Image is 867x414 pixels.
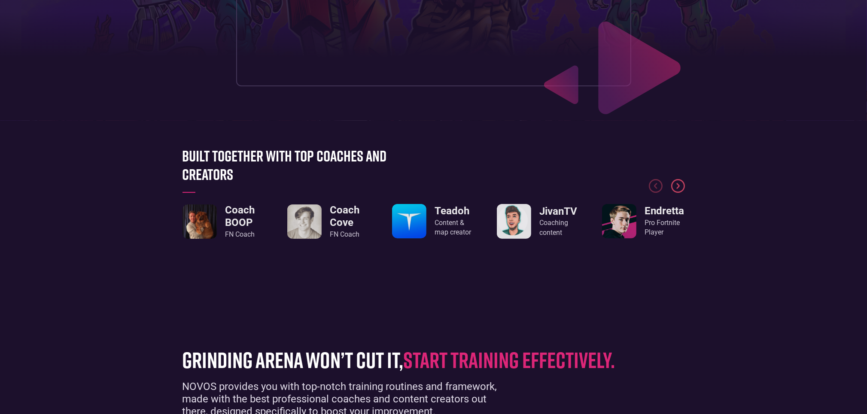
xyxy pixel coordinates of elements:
div: Previous slide [649,179,663,201]
h3: Coach BOOP [225,204,266,229]
h3: JivanTV [540,205,580,218]
a: Coach CoveFN Coach [287,204,371,239]
div: Coaching content [540,218,580,237]
a: JivanTVCoaching content [497,204,580,239]
div: Pro Fortnite Player [645,218,684,237]
div: 6 / 8 [287,204,371,239]
h3: Endretta [645,205,684,217]
div: 8 / 8 [497,204,580,239]
div: 1 / 8 [602,204,685,238]
a: Coach BOOPFN Coach [183,204,266,239]
a: TeadohContent & map creator [392,204,475,238]
div: FN Coach [330,230,371,239]
div: Next slide [671,179,685,201]
a: EndrettaPro FortnitePlayer [602,204,684,238]
div: 7 / 8 [392,204,475,238]
div: Next slide [671,179,685,193]
div: 5 / 8 [183,204,266,239]
span: start training effectively. [404,346,615,373]
h3: Teadoh [435,205,475,217]
h1: grinding arena won’t cut it, [183,347,672,372]
h3: Coach Cove [330,204,371,229]
div: Content & map creator [435,218,475,237]
div: FN Coach [225,230,266,239]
